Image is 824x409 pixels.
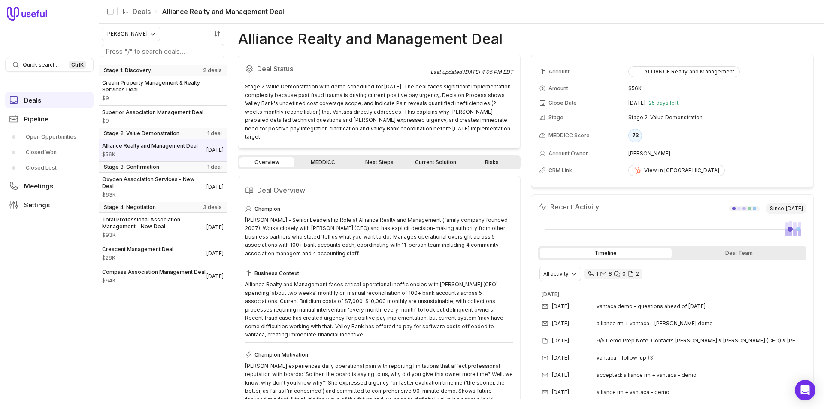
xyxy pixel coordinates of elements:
[69,61,86,69] kbd: Ctrl K
[542,291,559,297] time: [DATE]
[203,67,222,74] span: 2 deals
[464,157,519,167] a: Risks
[463,69,513,75] time: [DATE] 4:05 PM EDT
[5,130,94,175] div: Pipeline submenu
[5,111,94,127] a: Pipeline
[673,248,805,258] div: Deal Team
[207,164,222,170] span: 1 deal
[102,269,206,276] span: Compass Association Management Deal
[538,202,599,212] h2: Recent Activity
[245,82,513,141] div: Stage 2 Value Demonstration with demo scheduled for [DATE]. The deal faces significant implementa...
[206,273,224,280] time: Deal Close Date
[5,197,94,212] a: Settings
[102,95,224,102] span: Amount
[104,130,179,137] span: Stage 2: Value Demonstration
[628,147,806,161] td: [PERSON_NAME]
[548,68,570,75] span: Account
[245,62,430,76] h2: Deal Status
[296,157,350,167] a: MEDDICC
[628,82,806,95] td: $56K
[597,372,697,379] span: accepted: alliance rm + vantaca - demo
[597,320,713,327] span: alliance rm + vantaca - [PERSON_NAME] demo
[5,178,94,194] a: Meetings
[206,147,224,154] time: Deal Close Date
[597,337,803,344] span: 9/5 Demo Prep Note: Contacts [PERSON_NAME] & [PERSON_NAME] (CFO) & [PERSON_NAME] (Principal? & [P...
[207,130,222,137] span: 1 deal
[245,183,513,197] h2: Deal Overview
[245,350,513,360] div: Champion Motivation
[206,224,224,231] time: Deal Close Date
[548,114,563,121] span: Stage
[99,106,227,128] a: Superior Association Management Deal$9
[102,191,206,198] span: Amount
[133,6,151,17] a: Deals
[584,269,642,279] div: 1 call and 8 email threads
[548,100,577,106] span: Close Date
[552,320,569,327] time: [DATE]
[408,157,463,167] a: Current Solution
[203,204,222,211] span: 3 deals
[597,303,706,310] span: vantaca demo - questions ahead of [DATE]
[245,268,513,279] div: Business Context
[99,173,227,202] a: Oxygen Association Services - New Deal$63K[DATE]
[206,250,224,257] time: Deal Close Date
[23,61,60,68] span: Quick search...
[597,389,669,396] span: alliance rm + vantaca - demo
[102,254,173,261] span: Amount
[24,183,53,189] span: Meetings
[104,67,151,74] span: Stage 1: Discovery
[597,354,646,361] span: vantaca - follow-up
[245,204,513,214] div: Champion
[99,24,227,409] nav: Deals
[552,389,569,396] time: [DATE]
[104,5,117,18] button: Collapse sidebar
[102,277,206,284] span: Amount
[104,204,156,211] span: Stage 4: Negotiation
[206,184,224,191] time: Deal Close Date
[24,116,48,122] span: Pipeline
[352,157,406,167] a: Next Steps
[102,246,173,253] span: Crescent Management Deal
[102,118,203,124] span: Amount
[648,354,655,361] span: 3 emails in thread
[552,372,569,379] time: [DATE]
[102,232,206,239] span: Amount
[766,203,806,214] span: Since
[245,280,513,339] div: Alliance Realty and Management faces critical operational inefficiencies with [PERSON_NAME] (CFO)...
[102,109,203,116] span: Superior Association Management Deal
[634,167,719,174] div: View in [GEOGRAPHIC_DATA]
[548,167,572,174] span: CRM Link
[238,34,503,44] h1: Alliance Realty and Management Deal
[540,248,672,258] div: Timeline
[99,265,227,288] a: Compass Association Management Deal$64K[DATE]
[24,202,50,208] span: Settings
[239,157,294,167] a: Overview
[102,142,198,149] span: Alliance Realty and Management Deal
[628,66,740,77] button: ALLIANCE Realty and Management
[102,44,224,58] input: Search deals by name
[5,145,94,159] a: Closed Won
[99,76,227,105] a: Cream Property Management & Realty Services Deal$9
[5,130,94,144] a: Open Opportunities
[154,6,284,17] li: Alliance Realty and Management Deal
[99,213,227,242] a: Total Professional Association Management - New Deal$93K[DATE]
[24,97,41,103] span: Deals
[786,205,803,212] time: [DATE]
[102,216,206,230] span: Total Professional Association Management - New Deal
[649,100,679,106] span: 25 days left
[628,165,725,176] a: View in [GEOGRAPHIC_DATA]
[211,27,224,40] button: Sort by
[634,68,734,75] div: ALLIANCE Realty and Management
[552,354,569,361] time: [DATE]
[5,92,94,108] a: Deals
[117,6,119,17] span: |
[548,150,588,157] span: Account Owner
[430,69,513,76] div: Last updated
[99,139,227,161] a: Alliance Realty and Management Deal$56K[DATE]
[548,132,590,139] span: MEDDICC Score
[628,129,642,142] div: 73
[5,161,94,175] a: Closed Lost
[795,380,815,400] div: Open Intercom Messenger
[99,242,227,265] a: Crescent Management Deal$28K[DATE]
[552,303,569,310] time: [DATE]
